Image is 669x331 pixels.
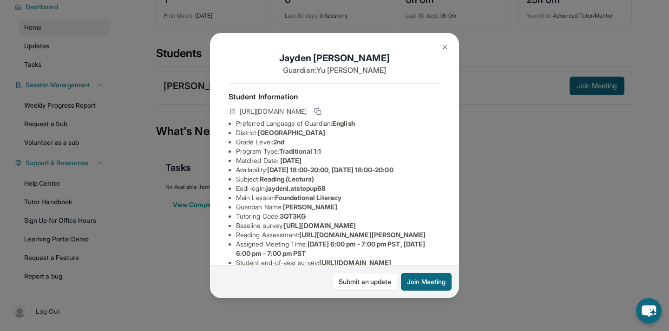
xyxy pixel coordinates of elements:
img: Close Icon [441,43,449,51]
li: Reading Assessment : [236,230,440,240]
li: Grade Level: [236,137,440,147]
span: Reading (Lectura) [260,175,314,183]
button: chat-button [636,298,662,324]
span: [DATE] 6:00 pm - 7:00 pm PST, [DATE] 6:00 pm - 7:00 pm PST [236,240,425,257]
li: Main Lesson : [236,193,440,202]
li: District: [236,128,440,137]
li: Guardian Name : [236,202,440,212]
li: Program Type: [236,147,440,156]
span: [DATE] [280,156,302,164]
button: Join Meeting [401,273,452,291]
span: jaydenl.atstepup68 [266,184,326,192]
li: Tutoring Code : [236,212,440,221]
li: Matched Date: [236,156,440,165]
li: Preferred Language of Guardian: [236,119,440,128]
li: Subject : [236,175,440,184]
span: [GEOGRAPHIC_DATA] [258,129,325,136]
a: Submit an update [333,273,397,291]
span: Traditional 1:1 [279,147,321,155]
button: Copy link [312,106,323,117]
span: 3QT3KG [280,212,306,220]
span: [URL][DOMAIN_NAME][PERSON_NAME] [299,231,426,239]
li: Baseline survey : [236,221,440,230]
p: Guardian: Yu [PERSON_NAME] [229,65,440,76]
h4: Student Information [229,91,440,102]
li: Eedi login : [236,184,440,193]
span: [URL][DOMAIN_NAME] [284,221,356,229]
span: English [332,119,355,127]
span: Foundational Literacy [275,194,341,201]
li: Assigned Meeting Time : [236,240,440,258]
li: Student end-of-year survey : [236,258,440,267]
span: [PERSON_NAME] [283,203,337,211]
span: [URL][DOMAIN_NAME] [240,107,307,116]
h1: Jayden [PERSON_NAME] [229,52,440,65]
span: [URL][DOMAIN_NAME] [319,259,391,266]
li: Availability: [236,165,440,175]
span: [DATE] 18:00-20:00, [DATE] 18:00-20:00 [267,166,394,174]
span: 2nd [273,138,284,146]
